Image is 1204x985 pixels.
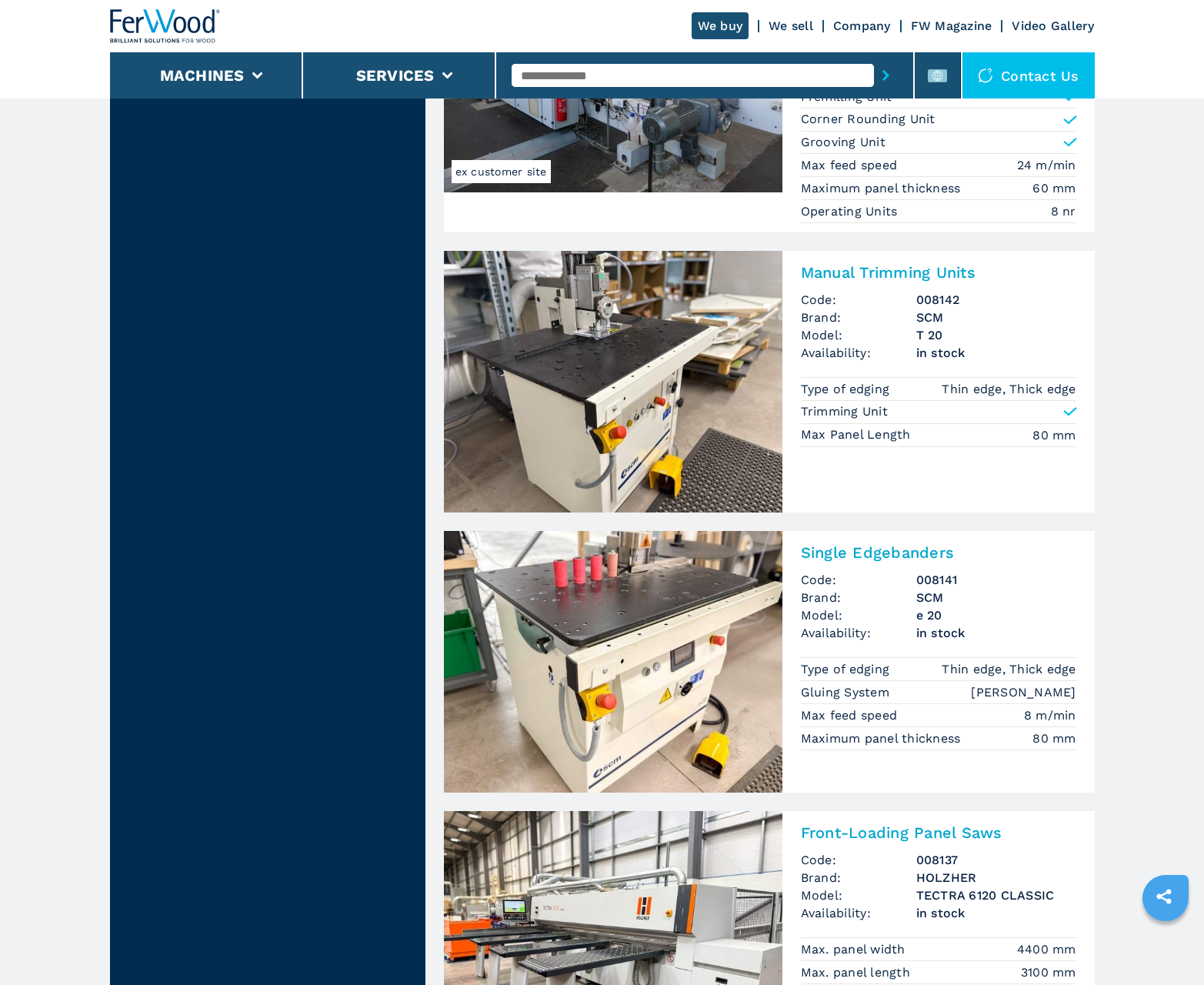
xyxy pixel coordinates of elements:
[801,589,916,606] span: Brand:
[801,869,916,886] span: Brand:
[801,111,936,128] p: Corner Rounding Unit
[916,851,1076,869] h3: 008137
[801,381,894,398] p: Type of edging
[916,589,1076,606] h3: SCM
[916,904,1076,922] span: in stock
[801,684,894,701] p: Gluing System
[1139,916,1192,973] iframe: Chat
[1145,877,1183,916] a: sharethis
[801,403,888,420] p: Trimming Unit
[916,309,1076,326] h3: SCM
[801,707,902,724] p: Max feed speed
[452,160,551,183] span: ex customer site
[801,326,916,344] span: Model:
[801,571,916,589] span: Code:
[801,941,909,958] p: Max. panel width
[916,886,1076,904] h3: TECTRA 6120 CLASSIC
[1017,156,1076,174] em: 24 m/min
[916,869,1076,886] h3: HOLZHER
[444,251,1095,513] a: Manual Trimming Units SCM T 20Manual Trimming UnitsCode:008142Brand:SCMModel:T 20Availability:in ...
[801,904,916,922] span: Availability:
[833,18,891,33] a: Company
[801,823,1076,842] h2: Front-Loading Panel Saws
[1032,426,1076,444] em: 80 mm
[916,624,1076,642] span: in stock
[801,309,916,326] span: Brand:
[916,291,1076,309] h3: 008142
[801,624,916,642] span: Availability:
[801,157,902,174] p: Max feed speed
[801,661,894,678] p: Type of edging
[801,134,885,151] p: Grooving Unit
[801,291,916,309] span: Code:
[801,203,902,220] p: Operating Units
[801,606,916,624] span: Model:
[1032,730,1076,747] em: 80 mm
[1032,179,1076,197] em: 60 mm
[801,263,1076,282] h2: Manual Trimming Units
[1021,963,1076,981] em: 3100 mm
[160,66,245,85] button: Machines
[962,52,1095,98] div: Contact us
[801,730,965,747] p: Maximum panel thickness
[801,543,1076,562] h2: Single Edgebanders
[1024,706,1076,724] em: 8 m/min
[444,531,1095,793] a: Single Edgebanders SCM e 20Single EdgebandersCode:008141Brand:SCMModel:e 20Availability:in stockT...
[356,66,435,85] button: Services
[971,683,1076,701] em: [PERSON_NAME]
[916,344,1076,362] span: in stock
[1051,202,1076,220] em: 8 nr
[801,964,915,981] p: Max. panel length
[801,886,916,904] span: Model:
[801,426,915,443] p: Max Panel Length
[978,68,993,83] img: Contact us
[801,851,916,869] span: Code:
[916,606,1076,624] h3: e 20
[110,9,221,43] img: Ferwood
[916,571,1076,589] h3: 008141
[942,380,1076,398] em: Thin edge, Thick edge
[942,660,1076,678] em: Thin edge, Thick edge
[1017,940,1076,958] em: 4400 mm
[769,18,813,33] a: We sell
[692,12,749,39] a: We buy
[801,344,916,362] span: Availability:
[444,531,782,793] img: Single Edgebanders SCM e 20
[916,326,1076,344] h3: T 20
[444,251,782,513] img: Manual Trimming Units SCM T 20
[911,18,992,33] a: FW Magazine
[1012,18,1094,33] a: Video Gallery
[874,58,898,93] button: submit-button
[801,180,965,197] p: Maximum panel thickness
